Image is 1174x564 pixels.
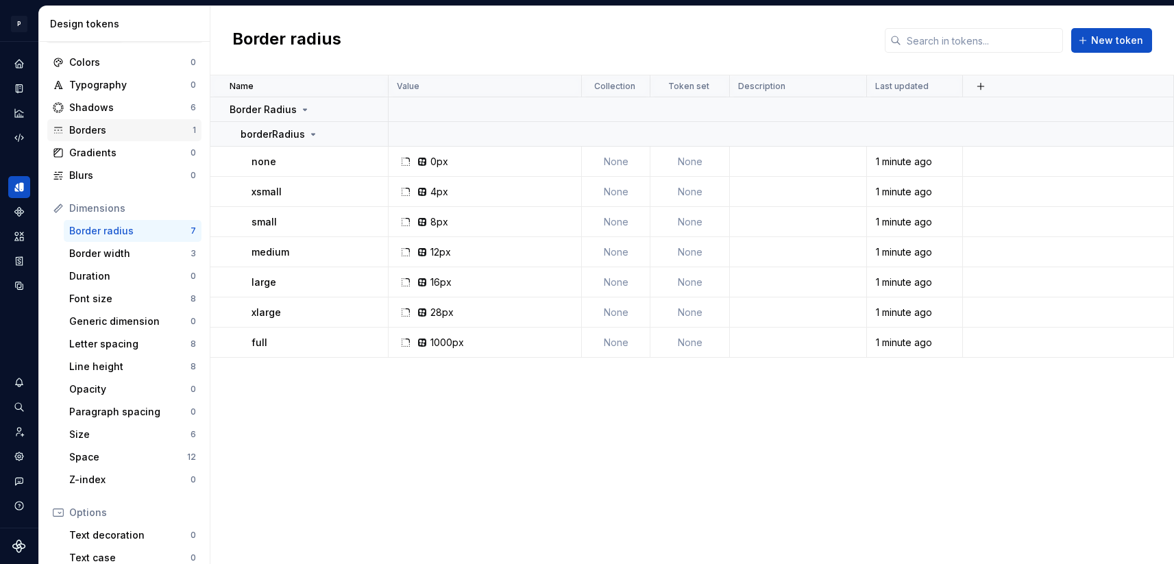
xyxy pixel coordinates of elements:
a: Space12 [64,446,201,468]
div: Border radius [69,224,191,238]
button: Search ⌘K [8,396,30,418]
div: Paragraph spacing [69,405,191,419]
a: Border width3 [64,243,201,265]
a: Colors0 [47,51,201,73]
div: 12 [187,452,196,463]
input: Search in tokens... [901,28,1063,53]
a: Borders1 [47,119,201,141]
span: New token [1091,34,1143,47]
div: 3 [191,248,196,259]
a: Line height8 [64,356,201,378]
div: Contact support [8,470,30,492]
div: 0 [191,316,196,327]
svg: Supernova Logo [12,539,26,553]
div: 1 minute ago [868,215,962,229]
td: None [650,207,730,237]
div: 0 [191,384,196,395]
td: None [650,177,730,207]
div: 1 minute ago [868,185,962,199]
a: Data sources [8,275,30,297]
div: 1000px [430,336,464,350]
div: 8 [191,361,196,372]
a: Design tokens [8,176,30,198]
div: 0 [191,57,196,68]
div: 4px [430,185,448,199]
div: 0 [191,271,196,282]
div: 8px [430,215,448,229]
div: 28px [430,306,454,319]
div: 7 [191,225,196,236]
td: None [650,328,730,358]
a: Assets [8,225,30,247]
div: Font size [69,292,191,306]
h2: Border radius [232,28,341,53]
div: 0 [191,79,196,90]
p: xlarge [252,306,281,319]
td: None [582,147,650,177]
div: 0 [191,552,196,563]
p: full [252,336,267,350]
td: None [582,328,650,358]
div: 1 minute ago [868,336,962,350]
div: Line height [69,360,191,373]
p: medium [252,245,289,259]
div: Design tokens [50,17,204,31]
div: 8 [191,339,196,350]
div: 1 [193,125,196,136]
button: Notifications [8,371,30,393]
td: None [582,237,650,267]
td: None [582,177,650,207]
a: Blurs0 [47,164,201,186]
div: Options [69,506,196,519]
a: Size6 [64,424,201,445]
a: Border radius7 [64,220,201,242]
a: Z-index0 [64,469,201,491]
p: Border Radius [230,103,297,117]
div: Text decoration [69,528,191,542]
a: Letter spacing8 [64,333,201,355]
a: Invite team [8,421,30,443]
div: P [11,16,27,32]
p: Name [230,81,254,92]
div: Home [8,53,30,75]
td: None [650,267,730,297]
div: Z-index [69,473,191,487]
p: small [252,215,277,229]
a: Text decoration0 [64,524,201,546]
div: Letter spacing [69,337,191,351]
td: None [650,297,730,328]
div: 0 [191,474,196,485]
div: Duration [69,269,191,283]
a: Documentation [8,77,30,99]
p: large [252,275,276,289]
a: Analytics [8,102,30,124]
div: 16px [430,275,452,289]
td: None [650,237,730,267]
a: Components [8,201,30,223]
div: Colors [69,56,191,69]
div: 0 [191,147,196,158]
p: Last updated [875,81,929,92]
a: Typography0 [47,74,201,96]
div: 0 [191,530,196,541]
a: Shadows6 [47,97,201,119]
td: None [650,147,730,177]
a: Storybook stories [8,250,30,272]
p: none [252,155,276,169]
a: Duration0 [64,265,201,287]
button: P [3,9,36,38]
p: borderRadius [241,127,305,141]
div: Borders [69,123,193,137]
p: Collection [594,81,635,92]
a: Settings [8,445,30,467]
p: Description [738,81,785,92]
